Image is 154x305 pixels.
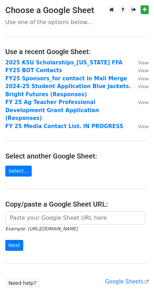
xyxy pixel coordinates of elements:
small: View [138,68,149,73]
h4: Copy/paste a Google Sheet URL: [5,200,149,208]
a: 2024-25 Student Application Blue Jackets. Bright Futures (Responses) [5,83,131,98]
a: FY 25 Media Contact List. IN PROGRESS [5,123,123,130]
a: FY25 Sponsors_for contact in Mail Merge [5,75,127,82]
small: View [138,76,149,81]
a: View [131,59,149,66]
a: Select... [5,166,32,177]
h4: Select another Google Sheet: [5,152,149,160]
input: Next [5,240,23,251]
h4: Use a recent Google Sheet: [5,47,149,56]
p: Use one of the options below... [5,18,149,26]
h3: Choose a Google Sheet [5,5,149,16]
small: View [138,84,149,89]
a: View [131,123,149,130]
a: FY25 BOT Contacts [5,67,62,74]
a: View [131,75,149,82]
input: Paste your Google Sheet URL here [5,211,145,225]
a: View [131,99,149,105]
small: View [138,124,149,129]
a: Google Sheets [105,278,149,285]
small: View [138,60,149,65]
a: Need help? [5,278,39,289]
a: View [131,83,149,90]
a: View [131,67,149,74]
a: FY 25 Ag Teacher Professional Development Grant Application (Responses) [5,99,99,121]
small: View [138,100,149,105]
small: Example: [URL][DOMAIN_NAME] [5,226,78,231]
a: 2025 KSU Scholarships_[US_STATE] FFA [5,59,123,66]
